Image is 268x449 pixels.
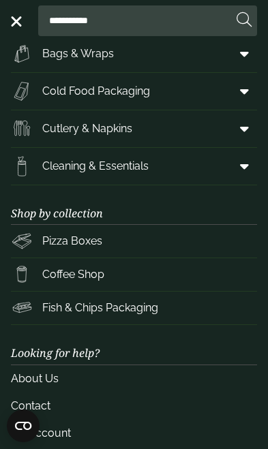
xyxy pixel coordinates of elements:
a: Coffee Shop [11,258,257,291]
a: Contact [11,392,257,420]
span: Cutlery & Napkins [42,121,132,137]
a: About Us [11,365,257,392]
span: Cleaning & Essentials [42,158,149,174]
button: Open CMP widget [7,409,40,442]
img: HotDrink_paperCup.svg [11,264,33,285]
a: Cleaning & Essentials [11,148,257,185]
img: Pizza_boxes.svg [11,230,33,252]
a: Cold Food Packaging [11,73,257,110]
h3: Looking for help? [11,325,257,365]
img: Paper_carriers.svg [11,43,33,65]
span: Coffee Shop [42,266,104,283]
span: Pizza Boxes [42,233,102,249]
img: FishNchip_box.svg [11,297,33,319]
h3: Shop by collection [11,185,257,225]
img: Sandwich_box.svg [11,80,33,102]
a: Pizza Boxes [11,225,257,258]
span: Cold Food Packaging [42,83,150,99]
span: Fish & Chips Packaging [42,300,158,316]
a: Cutlery & Napkins [11,110,257,147]
img: open-wipe.svg [11,155,33,177]
a: Fish & Chips Packaging [11,292,257,324]
a: Bags & Wraps [11,35,257,72]
span: Bags & Wraps [42,46,114,62]
a: My account [11,420,257,447]
img: Cutlery.svg [11,118,33,140]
